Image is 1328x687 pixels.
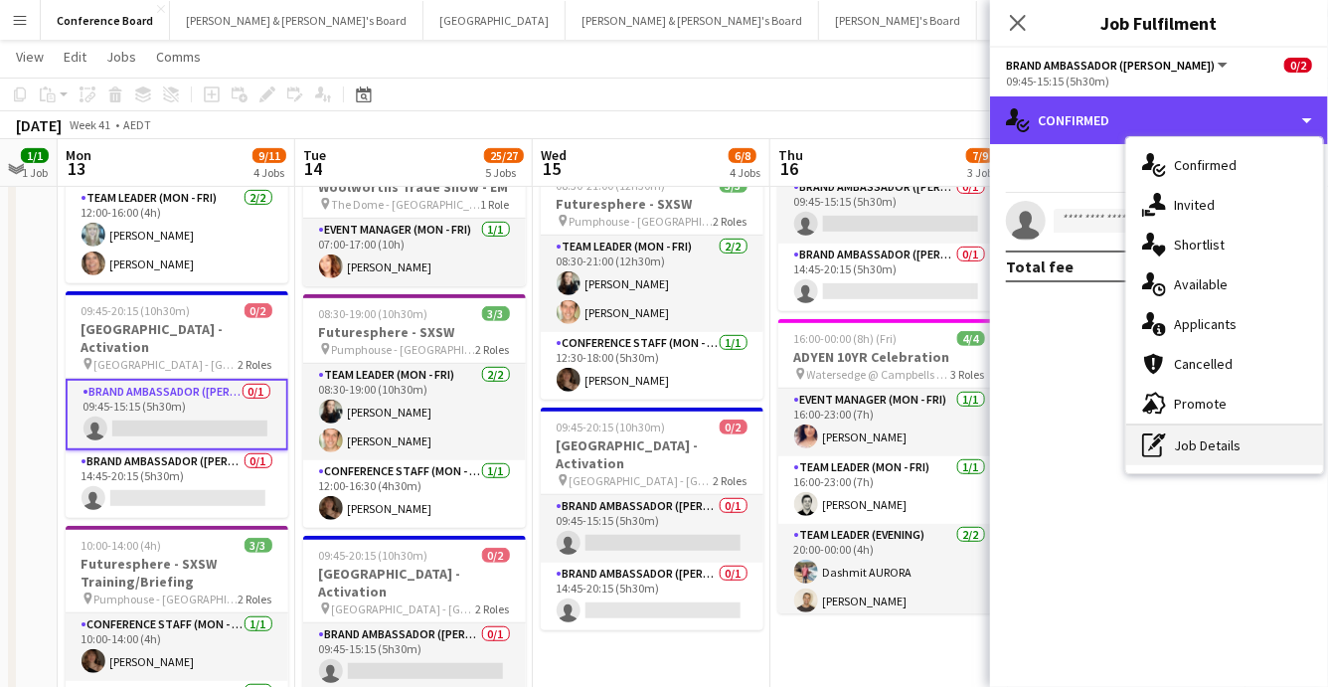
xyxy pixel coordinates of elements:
[303,323,526,341] h3: Futuresphere - SXSW
[303,460,526,528] app-card-role: Conference Staff (Mon - Fri)1/112:00-16:30 (4h30m)[PERSON_NAME]
[16,115,62,135] div: [DATE]
[541,195,763,213] h3: Futuresphere - SXSW
[66,146,91,164] span: Mon
[8,44,52,70] a: View
[484,148,524,163] span: 25/27
[303,294,526,528] div: 08:30-19:00 (10h30m)3/3Futuresphere - SXSW Pumphouse - [GEOGRAPHIC_DATA]2 RolesTeam Leader (Mon -...
[990,96,1328,144] div: Confirmed
[541,563,763,630] app-card-role: Brand Ambassador ([PERSON_NAME])0/114:45-20:15 (5h30m)
[239,592,272,606] span: 2 Roles
[778,176,1001,244] app-card-role: Brand Ambassador ([PERSON_NAME])0/109:45-15:15 (5h30m)
[303,146,326,164] span: Tue
[566,1,819,40] button: [PERSON_NAME] & [PERSON_NAME]'s Board
[570,473,714,488] span: [GEOGRAPHIC_DATA] - [GEOGRAPHIC_DATA]
[819,1,977,40] button: [PERSON_NAME]'s Board
[476,601,510,616] span: 2 Roles
[82,538,162,553] span: 10:00-14:00 (4h)
[485,165,523,180] div: 5 Jobs
[541,236,763,332] app-card-role: Team Leader (Mon - Fri)2/208:30-21:00 (12h30m)[PERSON_NAME][PERSON_NAME]
[1006,257,1074,276] div: Total fee
[778,348,1001,366] h3: ADYEN 10YR Celebration
[56,44,94,70] a: Edit
[66,117,115,132] span: Week 41
[730,165,760,180] div: 4 Jobs
[481,197,510,212] span: 1 Role
[1174,156,1237,174] span: Confirmed
[319,548,428,563] span: 09:45-20:15 (10h30m)
[300,157,326,180] span: 14
[541,166,763,400] div: 08:30-21:00 (12h30m)3/3Futuresphere - SXSW Pumphouse - [GEOGRAPHIC_DATA]2 RolesTeam Leader (Mon -...
[22,165,48,180] div: 1 Job
[476,342,510,357] span: 2 Roles
[966,148,994,163] span: 7/9
[538,157,567,180] span: 15
[1174,196,1215,214] span: Invited
[66,320,288,356] h3: [GEOGRAPHIC_DATA] - Activation
[714,214,747,229] span: 2 Roles
[1006,74,1312,88] div: 09:45-15:15 (5h30m)
[794,331,898,346] span: 16:00-00:00 (8h) (Fri)
[1174,315,1237,333] span: Applicants
[239,357,272,372] span: 2 Roles
[319,306,428,321] span: 08:30-19:00 (10h30m)
[66,379,288,450] app-card-role: Brand Ambassador ([PERSON_NAME])0/109:45-15:15 (5h30m)
[303,219,526,286] app-card-role: Event Manager (Mon - Fri)1/107:00-17:00 (10h)[PERSON_NAME]
[106,48,136,66] span: Jobs
[778,319,1001,613] app-job-card: 16:00-00:00 (8h) (Fri)4/4ADYEN 10YR Celebration Watersedge @ Campbells Stores - The Rocks3 RolesE...
[778,88,1001,311] app-job-card: 09:45-20:15 (10h30m)0/2[GEOGRAPHIC_DATA] - Activation [GEOGRAPHIC_DATA] - [GEOGRAPHIC_DATA]2 Role...
[21,148,49,163] span: 1/1
[570,214,714,229] span: Pumphouse - [GEOGRAPHIC_DATA]
[1126,426,1323,465] div: Job Details
[156,48,201,66] span: Comms
[1174,275,1228,293] span: Available
[557,420,666,434] span: 09:45-20:15 (10h30m)
[253,165,285,180] div: 4 Jobs
[148,44,209,70] a: Comms
[977,1,1119,40] button: [GEOGRAPHIC_DATA]
[303,364,526,460] app-card-role: Team Leader (Mon - Fri)2/208:30-19:00 (10h30m)[PERSON_NAME][PERSON_NAME]
[63,157,91,180] span: 13
[541,436,763,472] h3: [GEOGRAPHIC_DATA] - Activation
[252,148,286,163] span: 9/11
[714,473,747,488] span: 2 Roles
[1174,236,1225,254] span: Shortlist
[482,548,510,563] span: 0/2
[778,244,1001,311] app-card-role: Brand Ambassador ([PERSON_NAME])0/114:45-20:15 (5h30m)
[967,165,998,180] div: 3 Jobs
[951,367,985,382] span: 3 Roles
[332,601,476,616] span: [GEOGRAPHIC_DATA] - [GEOGRAPHIC_DATA]
[720,420,747,434] span: 0/2
[245,303,272,318] span: 0/2
[990,10,1328,36] h3: Job Fulfilment
[303,149,526,286] app-job-card: 07:00-17:00 (10h)1/1Woolworths Trade Show - EM The Dome - [GEOGRAPHIC_DATA]1 RoleEvent Manager (M...
[82,303,191,318] span: 09:45-20:15 (10h30m)
[64,48,86,66] span: Edit
[66,613,288,681] app-card-role: Conference Staff (Mon - Fri)1/110:00-14:00 (4h)[PERSON_NAME]
[423,1,566,40] button: [GEOGRAPHIC_DATA]
[16,48,44,66] span: View
[807,367,951,382] span: Watersedge @ Campbells Stores - The Rocks
[778,146,803,164] span: Thu
[123,117,151,132] div: AEDT
[541,332,763,400] app-card-role: Conference Staff (Mon - Fri)1/112:30-18:00 (5h30m)[PERSON_NAME]
[775,157,803,180] span: 16
[778,524,1001,620] app-card-role: Team Leader (Evening)2/220:00-00:00 (4h)Dashmit AURORA[PERSON_NAME]
[303,565,526,601] h3: [GEOGRAPHIC_DATA] - Activation
[541,495,763,563] app-card-role: Brand Ambassador ([PERSON_NAME])0/109:45-15:15 (5h30m)
[778,456,1001,524] app-card-role: Team Leader (Mon - Fri)1/116:00-23:00 (7h)[PERSON_NAME]
[541,146,567,164] span: Wed
[66,450,288,518] app-card-role: Brand Ambassador ([PERSON_NAME])0/114:45-20:15 (5h30m)
[41,1,170,40] button: Conference Board
[1174,355,1233,373] span: Cancelled
[729,148,756,163] span: 6/8
[778,389,1001,456] app-card-role: Event Manager (Mon - Fri)1/116:00-23:00 (7h)[PERSON_NAME]
[332,197,481,212] span: The Dome - [GEOGRAPHIC_DATA]
[541,408,763,630] app-job-card: 09:45-20:15 (10h30m)0/2[GEOGRAPHIC_DATA] - Activation [GEOGRAPHIC_DATA] - [GEOGRAPHIC_DATA]2 Role...
[66,291,288,518] app-job-card: 09:45-20:15 (10h30m)0/2[GEOGRAPHIC_DATA] - Activation [GEOGRAPHIC_DATA] - [GEOGRAPHIC_DATA]2 Role...
[94,592,239,606] span: Pumphouse - [GEOGRAPHIC_DATA]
